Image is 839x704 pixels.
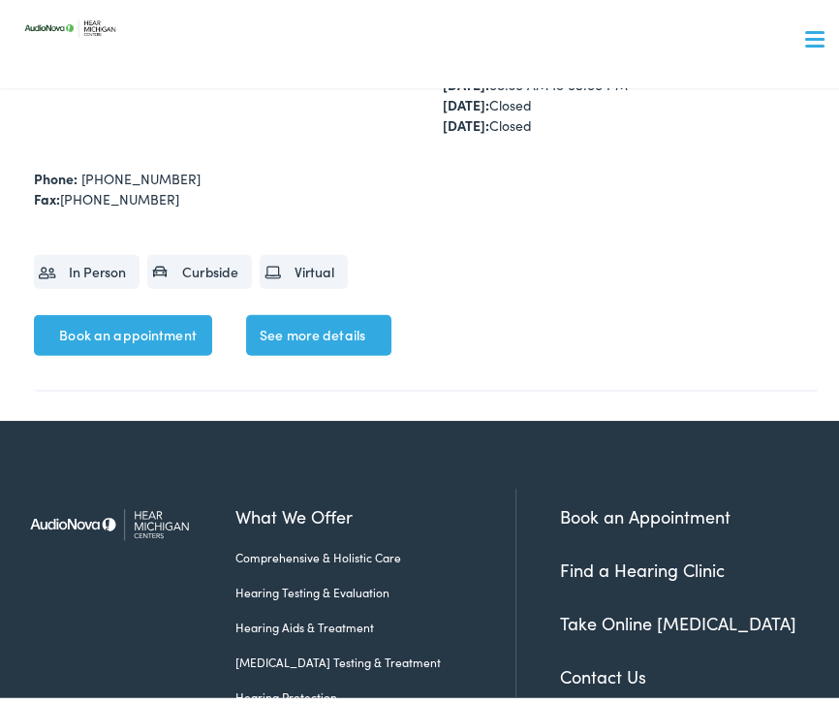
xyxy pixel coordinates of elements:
strong: [DATE]: [443,69,489,88]
a: [MEDICAL_DATA] Testing & Treatment [235,648,487,665]
a: Contact Us [560,658,646,683]
strong: [DATE]: [443,89,489,109]
strong: Fax: [34,183,60,203]
a: Book an appointment [34,309,212,350]
li: In Person [34,249,140,283]
strong: Phone: [34,163,78,182]
a: Take Online [MEDICAL_DATA] [560,605,796,629]
strong: [DATE]: [443,110,489,129]
img: Hear Michigan [17,483,221,555]
a: See more details [246,309,391,350]
a: Book an Appointment [560,498,730,523]
a: What We Offer [235,497,487,524]
a: What We Offer [32,78,837,118]
a: [PHONE_NUMBER] [81,163,201,182]
a: Hearing Aids & Treatment [235,613,487,630]
li: Virtual [260,249,348,283]
a: Hearing Testing & Evaluation [235,578,487,595]
li: Curbside [147,249,252,283]
a: Hearing Protection [235,683,487,700]
div: [PHONE_NUMBER] [34,183,820,204]
a: Find a Hearing Clinic [560,552,725,576]
a: Comprehensive & Holistic Care [235,543,487,560]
